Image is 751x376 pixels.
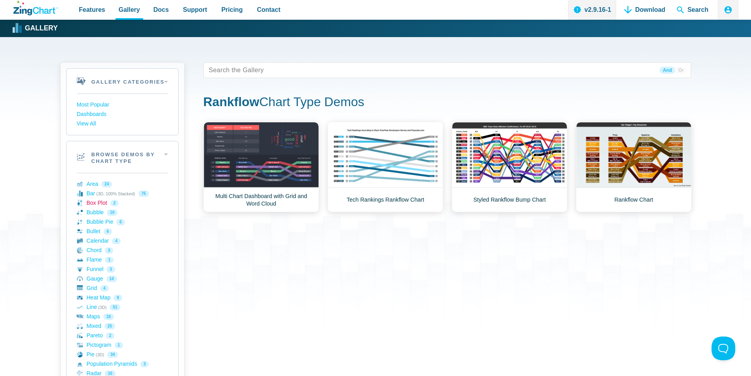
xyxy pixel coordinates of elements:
a: ZingChart Logo. Click to return to the homepage [13,1,58,15]
strong: Rankflow [203,95,259,109]
a: Rankflow Chart [576,122,691,212]
span: Support [183,4,207,15]
a: Tech Rankings Rankflow Chart [328,122,443,212]
strong: Gallery [25,25,58,32]
a: Dashboards [77,110,168,119]
span: Pricing [221,4,242,15]
span: Docs [153,4,169,15]
span: Features [79,4,105,15]
a: Gallery [13,22,58,34]
h1: Chart Type Demos [203,94,691,112]
h2: Gallery Categories [67,69,178,94]
a: Multi Chart Dashboard with Grid and Word Cloud [203,122,319,212]
span: Contact [257,4,281,15]
span: Gallery [119,4,140,15]
iframe: Toggle Customer Support [712,337,735,360]
a: View All [77,119,168,129]
a: Most Popular [77,100,168,110]
span: And [660,67,675,74]
a: Styled Rankflow Bump Chart [452,122,567,212]
h2: Browse Demos By Chart Type [67,141,178,173]
span: Or [675,67,687,74]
